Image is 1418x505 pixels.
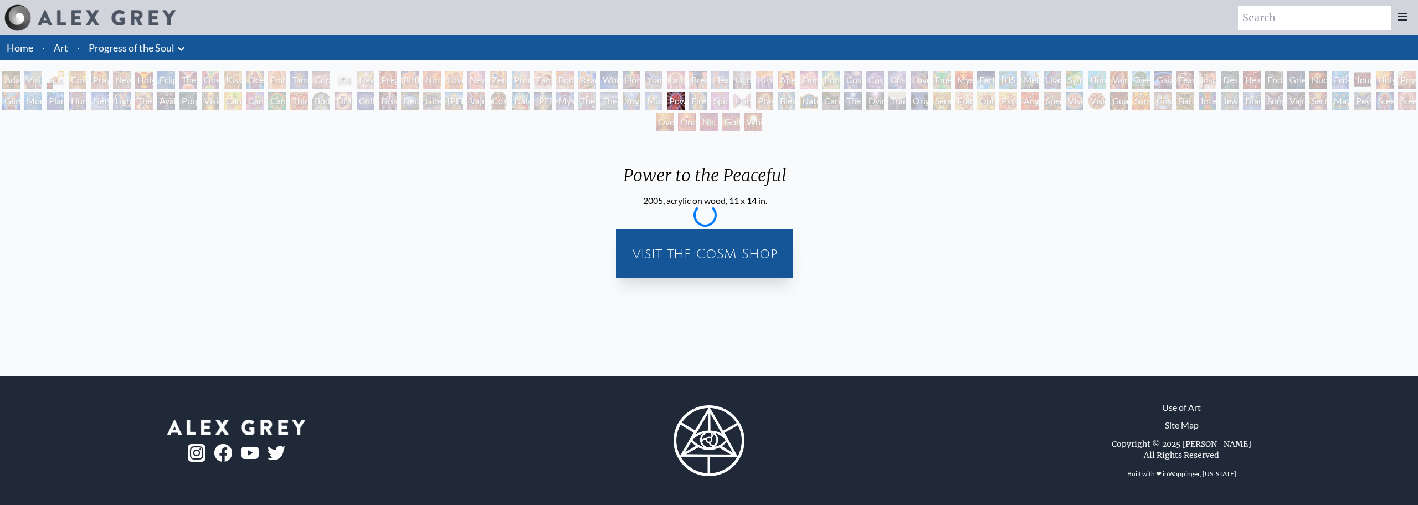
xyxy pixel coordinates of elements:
div: Steeplehead 2 [1398,92,1416,110]
div: Body/Mind as a Vibratory Field of Energy [312,92,330,110]
input: Search [1238,6,1391,30]
div: Boo-boo [556,71,574,89]
div: Tantra [290,71,308,89]
div: Mudra [645,92,662,110]
div: DMT - The Spirit Molecule [335,92,352,110]
div: Holy Fire [1376,71,1394,89]
a: Home [7,42,33,54]
div: Ayahuasca Visitation [157,92,175,110]
div: [PERSON_NAME] [534,92,552,110]
div: Godself [722,113,740,131]
div: Secret Writing Being [1309,92,1327,110]
div: Spectral Lotus [1044,92,1061,110]
li: · [73,35,84,60]
div: Empowerment [800,71,818,89]
div: 2005, acrylic on wood, 11 x 14 in. [614,194,795,207]
div: Visit the CoSM Shop [623,236,787,272]
div: Power to the Peaceful [667,92,685,110]
img: twitter-logo.png [268,446,285,460]
div: Promise [512,71,530,89]
div: Birth [401,71,419,89]
div: Human Geometry [69,92,86,110]
div: Networks [91,92,109,110]
div: Steeplehead 1 [1376,92,1394,110]
div: Fear [1176,71,1194,89]
div: Cosmic Elf [1154,92,1172,110]
div: Mayan Being [1332,92,1349,110]
div: Cannabis Mudra [224,92,242,110]
img: youtube-logo.png [241,447,259,460]
div: Interbeing [1199,92,1216,110]
div: Cannabis Sutra [246,92,264,110]
div: The Kiss [179,71,197,89]
div: Eco-Atlas [1332,71,1349,89]
div: Psychomicrograph of a Fractal Paisley Cherub Feather Tip [999,92,1017,110]
div: Breathing [689,71,707,89]
div: Nursing [423,71,441,89]
div: Holy Family [623,71,640,89]
div: Emerald Grail [933,71,951,89]
div: Third Eye Tears of Joy [290,92,308,110]
div: Transfiguration [888,92,906,110]
div: Holy Grail [135,71,153,89]
div: Healing [711,71,729,89]
div: Nuclear Crucifixion [1309,71,1327,89]
div: All Rights Reserved [1144,450,1219,461]
div: Bardo Being [1176,92,1194,110]
div: Lightweaver [733,71,751,89]
div: Song of Vajra Being [1265,92,1283,110]
div: Blessing Hand [778,92,795,110]
div: Dissectional Art for Tool's Lateralus CD [379,92,397,110]
div: Mystic Eye [556,92,574,110]
div: Symbiosis: Gall Wasp & Oak Tree [1066,71,1083,89]
div: Cannabacchus [268,92,286,110]
div: Kissing [224,71,242,89]
div: Wonder [600,71,618,89]
div: Headache [1243,71,1261,89]
div: Deities & Demons Drinking from the Milky Pool [401,92,419,110]
div: Hands that See [733,92,751,110]
div: Journey of the Wounded Healer [1354,71,1371,89]
div: New Family [467,71,485,89]
div: Bond [822,71,840,89]
div: Endarkenment [1265,71,1283,89]
div: Copyright © 2025 [PERSON_NAME] [1112,438,1251,450]
div: Vision Crystal [1066,92,1083,110]
div: Copulating [312,71,330,89]
div: Oversoul [656,113,674,131]
div: Guardian of Infinite Vision [1110,92,1128,110]
div: The Shulgins and their Alchemical Angels [135,92,153,110]
div: Liberation Through Seeing [423,92,441,110]
div: Embracing [268,71,286,89]
div: Ocean of Love Bliss [246,71,264,89]
div: Love Circuit [445,71,463,89]
div: Angel Skin [1021,92,1039,110]
div: Fractal Eyes [955,92,973,110]
div: Net of Being [700,113,718,131]
li: · [38,35,49,60]
div: Adam & Eve [2,71,20,89]
div: Lilacs [1044,71,1061,89]
div: Metamorphosis [1021,71,1039,89]
div: One [678,113,696,131]
div: Vajra Horse [1110,71,1128,89]
div: Yogi & the Möbius Sphere [623,92,640,110]
div: Firewalking [689,92,707,110]
div: [DEMOGRAPHIC_DATA] Embryo [335,71,352,89]
div: Planetary Prayers [47,92,64,110]
div: Humming Bird [1088,71,1106,89]
div: Vajra Guru [467,92,485,110]
div: Love is a Cosmic Force [911,71,928,89]
div: Family [534,71,552,89]
a: Wappinger, [US_STATE] [1168,470,1236,478]
div: The Soul Finds It's Way [844,92,862,110]
div: [US_STATE] Song [999,71,1017,89]
div: Laughing Man [667,71,685,89]
div: Newborn [357,71,374,89]
div: Aperture [778,71,795,89]
div: Cosmic Artist [866,71,884,89]
div: Gaia [1154,71,1172,89]
img: ig-logo.png [188,444,205,462]
div: Mysteriosa 2 [955,71,973,89]
div: [PERSON_NAME] [445,92,463,110]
